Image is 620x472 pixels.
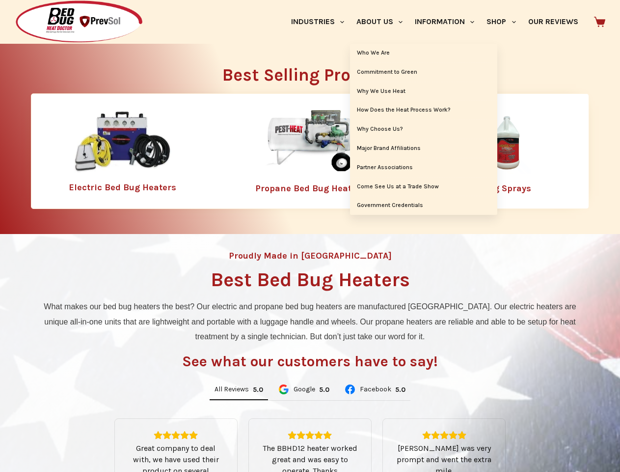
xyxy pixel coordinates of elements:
[350,101,497,119] a: How Does the Heat Process Work?
[69,182,176,193] a: Electric Bed Bug Heaters
[182,354,438,369] h3: See what our customers have to say!
[350,158,497,177] a: Partner Associations
[395,385,405,394] div: 5.0
[350,44,497,62] a: Who We Are
[319,385,329,394] div: 5.0
[350,139,497,158] a: Major Brand Affiliations
[211,270,410,290] h1: Best Bed Bug Heaters
[319,385,329,394] div: Rating: 5.0 out of 5
[36,299,584,344] p: What makes our bed bug heaters the best? Our electric and propane bed bug heaters are manufacture...
[255,183,365,194] a: Propane Bed Bug Heaters
[350,120,497,139] a: Why Choose Us?
[294,386,315,393] span: Google
[261,431,359,440] div: Rating: 5.0 out of 5
[395,385,405,394] div: Rating: 5.0 out of 5
[8,4,37,33] button: Open LiveChat chat widget
[395,431,493,440] div: Rating: 5.0 out of 5
[350,82,497,101] a: Why We Use Heat
[215,386,249,393] span: All Reviews
[31,66,589,84] h2: Best Selling Products
[350,63,497,82] a: Commitment to Green
[253,385,263,394] div: 5.0
[253,385,263,394] div: Rating: 5.0 out of 5
[360,386,391,393] span: Facebook
[127,431,225,440] div: Rating: 5.0 out of 5
[350,196,497,215] a: Government Credentials
[350,177,497,196] a: Come See Us at a Trade Show
[229,251,392,260] h4: Proudly Made in [GEOGRAPHIC_DATA]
